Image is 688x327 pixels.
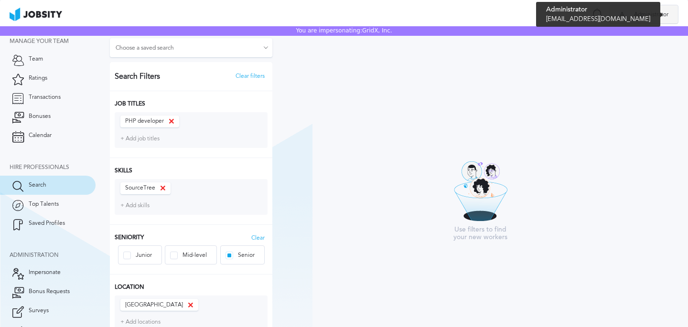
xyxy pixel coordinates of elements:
[29,182,46,189] span: Search
[116,197,267,214] input: + Add skills
[29,288,70,295] span: Bonus Requests
[110,38,272,57] input: Choose a saved search
[131,252,157,259] div: Junior
[125,185,155,191] span: SourceTree
[29,75,47,82] span: Ratings
[29,56,43,63] span: Team
[629,11,673,18] span: Administrator
[118,245,162,264] button: Junior
[29,113,51,120] span: Bonuses
[115,72,160,81] h3: Search Filters
[10,38,96,45] div: Manage your team
[125,118,164,125] span: PHP developer
[233,252,259,259] div: Senior
[125,302,183,308] span: [GEOGRAPHIC_DATA]
[29,94,61,101] span: Transactions
[178,252,212,259] div: Mid-level
[10,252,96,259] div: Administration
[610,5,678,24] button: AAdministrator
[116,130,267,147] input: + Add job titles
[10,164,96,171] div: Hire Professionals
[29,132,52,139] span: Calendar
[29,269,61,276] span: Impersonate
[165,245,217,264] button: Mid-level
[451,226,509,241] span: Use filters to find your new workers
[10,8,62,21] img: ab4bad089aa723f57921c736e9817d99.png
[115,101,268,107] h3: Job Titles
[115,284,268,291] h3: Location
[115,234,248,241] h3: Seniority
[220,245,265,264] button: Senior
[29,307,49,314] span: Surveys
[233,73,268,80] button: Clear filters
[115,168,268,174] h3: Skills
[248,234,268,241] button: Clear
[615,8,629,22] div: A
[29,220,65,227] span: Saved Profiles
[29,201,59,208] span: Top Talents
